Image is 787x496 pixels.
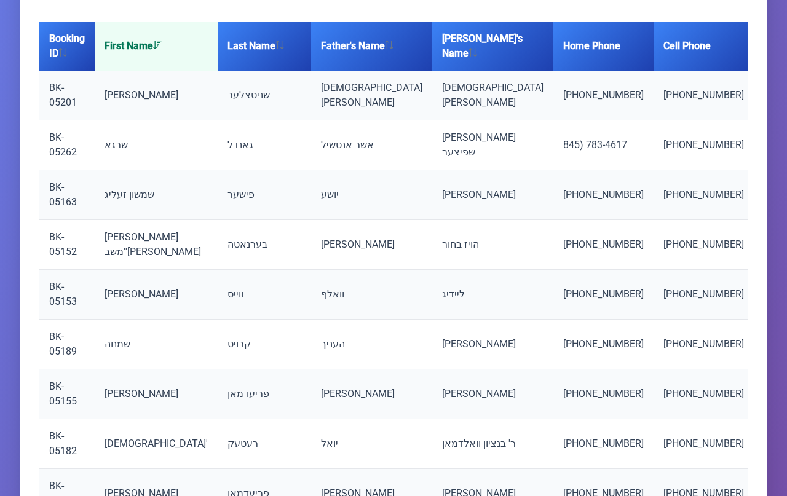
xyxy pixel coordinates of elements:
[553,220,654,270] td: [PHONE_NUMBER]
[654,220,754,270] td: [PHONE_NUMBER]
[218,369,311,419] td: פריעדמאן
[49,181,77,208] a: BK-05163
[553,170,654,220] td: [PHONE_NUMBER]
[432,270,553,320] td: ליידיג
[654,320,754,369] td: [PHONE_NUMBER]
[95,120,218,170] td: שרגא
[654,270,754,320] td: [PHONE_NUMBER]
[311,220,432,270] td: [PERSON_NAME]
[432,120,553,170] td: [PERSON_NAME] שפיצער
[95,220,218,270] td: [PERSON_NAME] משב''[PERSON_NAME]
[95,170,218,220] td: שמשון זעליג
[553,419,654,469] td: [PHONE_NUMBER]
[218,220,311,270] td: בערנאטה
[218,71,311,120] td: שניטצלער
[49,380,77,407] a: BK-05155
[311,419,432,469] td: יואל
[553,320,654,369] td: [PHONE_NUMBER]
[49,331,77,357] a: BK-05189
[311,369,432,419] td: [PERSON_NAME]
[95,320,218,369] td: שמחה
[654,120,754,170] td: [PHONE_NUMBER]
[553,270,654,320] td: [PHONE_NUMBER]
[432,369,553,419] td: [PERSON_NAME]
[49,430,77,457] a: BK-05182
[553,120,654,170] td: 845) 783-4617
[95,419,218,469] td: [DEMOGRAPHIC_DATA]'
[218,22,311,71] th: Last Name
[49,231,77,258] a: BK-05152
[95,270,218,320] td: [PERSON_NAME]
[432,71,553,120] td: [DEMOGRAPHIC_DATA] [PERSON_NAME]
[218,419,311,469] td: רעטעק
[432,320,553,369] td: [PERSON_NAME]
[432,419,553,469] td: ר' בנציון וואלדמאן
[95,71,218,120] td: [PERSON_NAME]
[432,22,553,71] th: [PERSON_NAME]'s Name
[311,320,432,369] td: העניך
[95,369,218,419] td: [PERSON_NAME]
[95,22,218,71] th: First Name
[311,120,432,170] td: אשר אנטשיל
[553,71,654,120] td: [PHONE_NUMBER]
[553,22,654,71] th: Home Phone
[218,120,311,170] td: גאנדל
[311,170,432,220] td: יושע
[432,220,553,270] td: הויז בחור
[432,170,553,220] td: [PERSON_NAME]
[553,369,654,419] td: [PHONE_NUMBER]
[654,170,754,220] td: [PHONE_NUMBER]
[49,132,77,158] a: BK-05262
[218,270,311,320] td: ווייס
[311,22,432,71] th: Father's Name
[311,270,432,320] td: וואלף
[654,419,754,469] td: [PHONE_NUMBER]
[39,22,95,71] th: Booking ID
[654,369,754,419] td: [PHONE_NUMBER]
[218,320,311,369] td: קרויס
[654,71,754,120] td: [PHONE_NUMBER]
[654,22,754,71] th: Cell Phone
[218,170,311,220] td: פישער
[311,71,432,120] td: [DEMOGRAPHIC_DATA][PERSON_NAME]
[49,281,77,307] a: BK-05153
[49,82,77,108] a: BK-05201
